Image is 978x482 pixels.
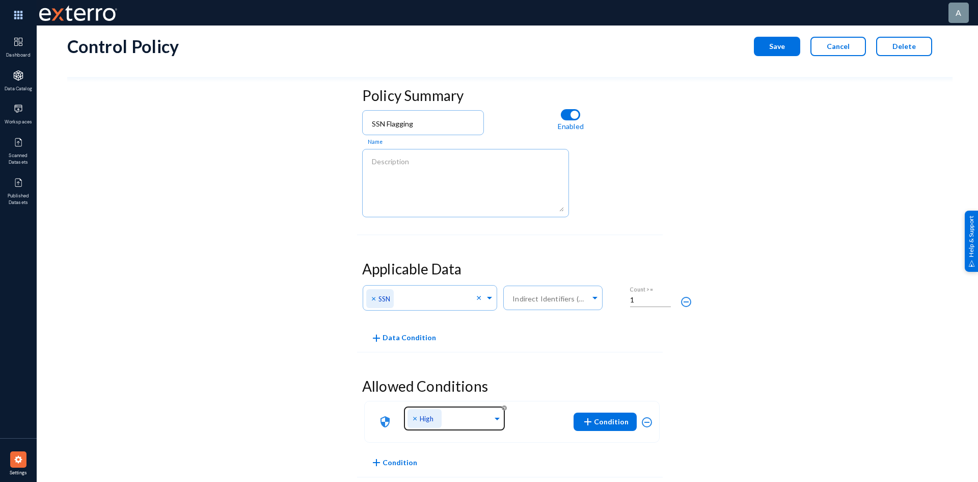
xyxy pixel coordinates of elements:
[420,413,433,424] span: High
[67,36,179,57] div: Control Policy
[362,87,658,105] h3: Policy Summary
[582,416,594,428] mat-icon: add
[362,261,658,278] h3: Applicable Data
[39,5,117,21] img: exterro-work-mark.svg
[372,119,479,129] input: Name
[574,413,637,431] button: Condition
[2,52,35,59] span: Dashboard
[754,37,800,56] button: Save
[13,137,23,147] img: icon-published.svg
[368,139,383,145] mat-hint: Name
[13,70,23,81] img: icon-applications.svg
[362,378,658,395] h3: Allowed Conditions
[370,332,383,344] mat-icon: add
[582,413,629,431] span: Condition
[370,333,436,342] span: Data Condition
[383,458,417,467] span: Condition
[378,295,390,303] span: SSN
[558,121,584,132] p: Enabled
[370,456,383,469] mat-icon: add
[965,210,978,271] div: Help & Support
[876,37,932,56] button: Delete
[641,416,653,428] mat-icon: remove_circle_outline
[13,104,23,114] img: icon-workspace.svg
[827,42,850,50] span: Cancel
[511,290,591,308] div: Indirect Identifiers (Optional)
[769,42,785,50] span: Save
[2,153,35,166] span: Scanned Datasets
[379,416,391,428] mat-icon: security
[498,402,510,414] mat-icon: cancel
[2,193,35,207] span: Published Datasets
[892,42,916,50] span: Delete
[680,296,692,308] mat-icon: remove_circle_outline
[956,7,961,19] div: a
[371,293,378,303] span: ×
[13,454,23,465] img: icon-settings.svg
[37,3,116,23] span: Exterro
[13,37,23,47] img: icon-dashboard.svg
[2,470,35,477] span: Settings
[362,453,425,472] button: Condition
[413,413,420,423] span: ×
[13,177,23,188] img: icon-published.svg
[2,119,35,126] span: Workspaces
[810,37,866,56] button: Cancel
[476,293,485,303] span: Clear all
[968,260,975,267] img: help_support.svg
[362,328,444,347] button: Data Condition
[3,4,34,26] img: app launcher
[956,8,961,17] span: a
[2,86,35,93] span: Data Catalog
